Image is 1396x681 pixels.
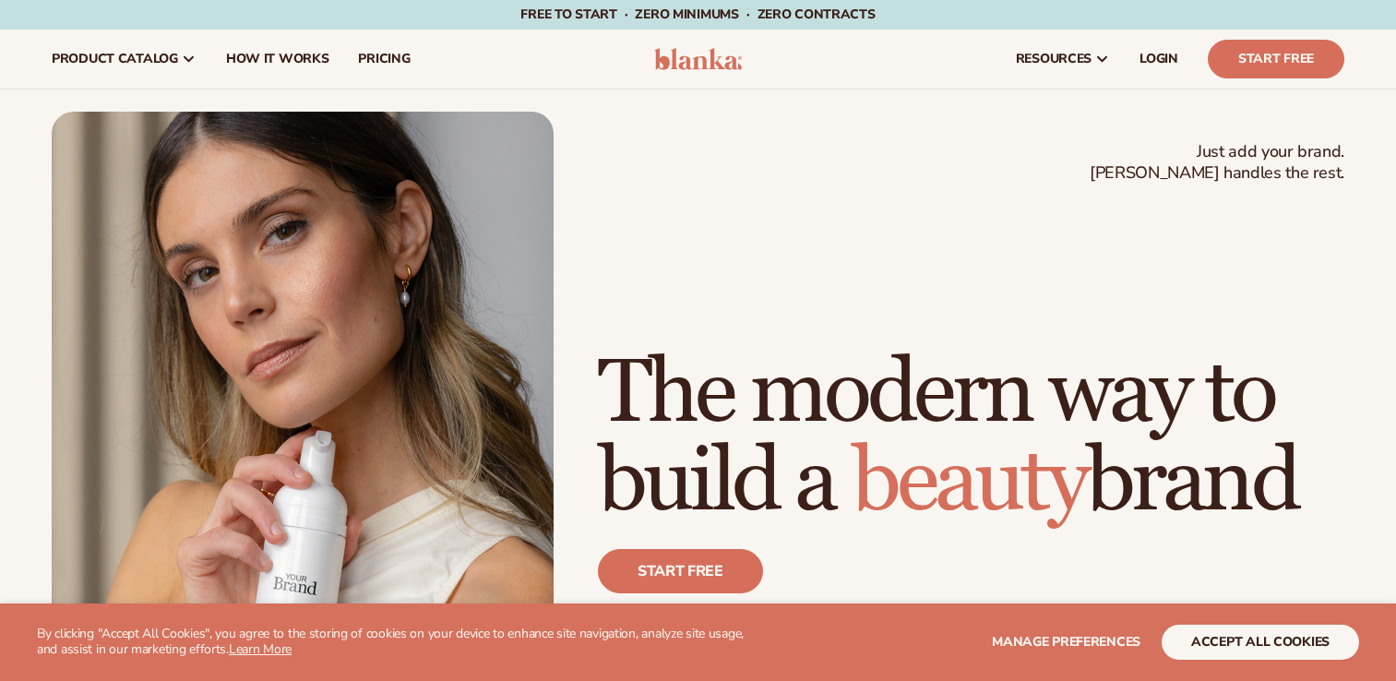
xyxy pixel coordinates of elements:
[520,6,875,23] span: Free to start · ZERO minimums · ZERO contracts
[852,428,1086,536] span: beauty
[37,30,211,89] a: product catalog
[598,549,763,593] a: Start free
[1016,52,1092,66] span: resources
[1125,30,1193,89] a: LOGIN
[1090,141,1344,185] span: Just add your brand. [PERSON_NAME] handles the rest.
[654,48,742,70] img: logo
[1208,40,1344,78] a: Start Free
[992,625,1140,660] button: Manage preferences
[598,350,1344,527] h1: The modern way to build a brand
[229,640,292,658] a: Learn More
[211,30,344,89] a: How It Works
[226,52,329,66] span: How It Works
[343,30,424,89] a: pricing
[1162,625,1359,660] button: accept all cookies
[1001,30,1125,89] a: resources
[37,627,758,658] p: By clicking "Accept All Cookies", you agree to the storing of cookies on your device to enhance s...
[992,633,1140,651] span: Manage preferences
[358,52,410,66] span: pricing
[52,52,178,66] span: product catalog
[1139,52,1178,66] span: LOGIN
